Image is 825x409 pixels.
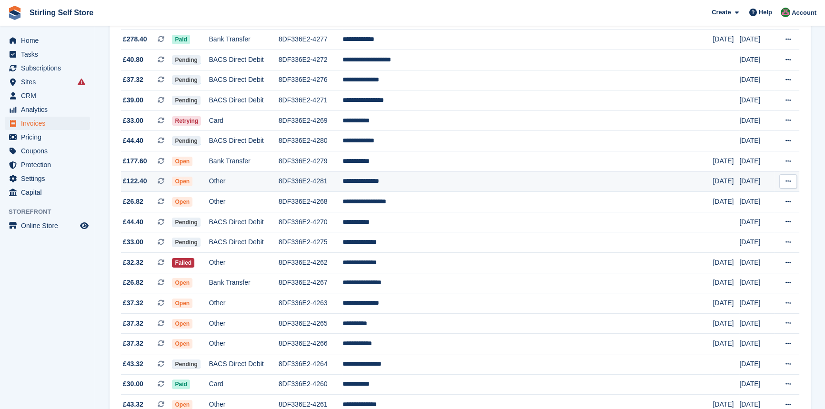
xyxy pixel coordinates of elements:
[21,34,78,47] span: Home
[21,186,78,199] span: Capital
[279,131,342,151] td: 8DF336E2-4280
[21,172,78,185] span: Settings
[123,298,143,308] span: £37.32
[209,50,278,70] td: BACS Direct Debit
[123,237,143,247] span: £33.00
[172,35,190,44] span: Paid
[123,176,147,186] span: £122.40
[209,273,278,293] td: Bank Transfer
[713,192,739,212] td: [DATE]
[123,75,143,85] span: £37.32
[209,171,278,192] td: Other
[739,151,774,172] td: [DATE]
[209,212,278,232] td: BACS Direct Debit
[21,219,78,232] span: Online Store
[172,136,200,146] span: Pending
[759,8,772,17] span: Help
[739,131,774,151] td: [DATE]
[279,212,342,232] td: 8DF336E2-4270
[123,136,143,146] span: £44.40
[279,313,342,334] td: 8DF336E2-4265
[209,253,278,273] td: Other
[279,232,342,253] td: 8DF336E2-4275
[279,90,342,111] td: 8DF336E2-4271
[713,293,739,314] td: [DATE]
[172,157,192,166] span: Open
[739,232,774,253] td: [DATE]
[5,117,90,130] a: menu
[21,158,78,171] span: Protection
[21,130,78,144] span: Pricing
[739,313,774,334] td: [DATE]
[713,273,739,293] td: [DATE]
[172,177,192,186] span: Open
[713,30,739,50] td: [DATE]
[123,319,143,329] span: £37.32
[21,103,78,116] span: Analytics
[123,34,147,44] span: £278.40
[209,90,278,111] td: BACS Direct Debit
[5,61,90,75] a: menu
[739,354,774,374] td: [DATE]
[8,6,22,20] img: stora-icon-8386f47178a22dfd0bd8f6a31ec36ba5ce8667c1dd55bd0f319d3a0aa187defe.svg
[279,50,342,70] td: 8DF336E2-4272
[79,220,90,231] a: Preview store
[172,319,192,329] span: Open
[792,8,816,18] span: Account
[5,48,90,61] a: menu
[739,212,774,232] td: [DATE]
[781,8,790,17] img: Lucy
[209,232,278,253] td: BACS Direct Debit
[713,334,739,354] td: [DATE]
[172,218,200,227] span: Pending
[5,144,90,158] a: menu
[21,75,78,89] span: Sites
[279,110,342,131] td: 8DF336E2-4269
[739,70,774,90] td: [DATE]
[123,359,143,369] span: £43.32
[123,116,143,126] span: £33.00
[739,171,774,192] td: [DATE]
[21,89,78,102] span: CRM
[209,374,278,395] td: Card
[172,278,192,288] span: Open
[21,144,78,158] span: Coupons
[172,116,201,126] span: Retrying
[5,34,90,47] a: menu
[209,70,278,90] td: BACS Direct Debit
[5,219,90,232] a: menu
[209,334,278,354] td: Other
[5,75,90,89] a: menu
[279,253,342,273] td: 8DF336E2-4262
[78,78,85,86] i: Smart entry sync failures have occurred
[713,313,739,334] td: [DATE]
[123,197,143,207] span: £26.82
[739,334,774,354] td: [DATE]
[123,339,143,349] span: £37.32
[172,55,200,65] span: Pending
[123,217,143,227] span: £44.40
[21,117,78,130] span: Invoices
[172,258,194,268] span: Failed
[279,70,342,90] td: 8DF336E2-4276
[5,172,90,185] a: menu
[172,197,192,207] span: Open
[123,278,143,288] span: £26.82
[279,334,342,354] td: 8DF336E2-4266
[739,192,774,212] td: [DATE]
[713,151,739,172] td: [DATE]
[209,131,278,151] td: BACS Direct Debit
[123,258,143,268] span: £32.32
[5,130,90,144] a: menu
[9,207,95,217] span: Storefront
[279,374,342,395] td: 8DF336E2-4260
[739,293,774,314] td: [DATE]
[123,156,147,166] span: £177.60
[279,151,342,172] td: 8DF336E2-4279
[123,95,143,105] span: £39.00
[739,253,774,273] td: [DATE]
[279,273,342,293] td: 8DF336E2-4267
[713,253,739,273] td: [DATE]
[739,90,774,111] td: [DATE]
[26,5,97,20] a: Stirling Self Store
